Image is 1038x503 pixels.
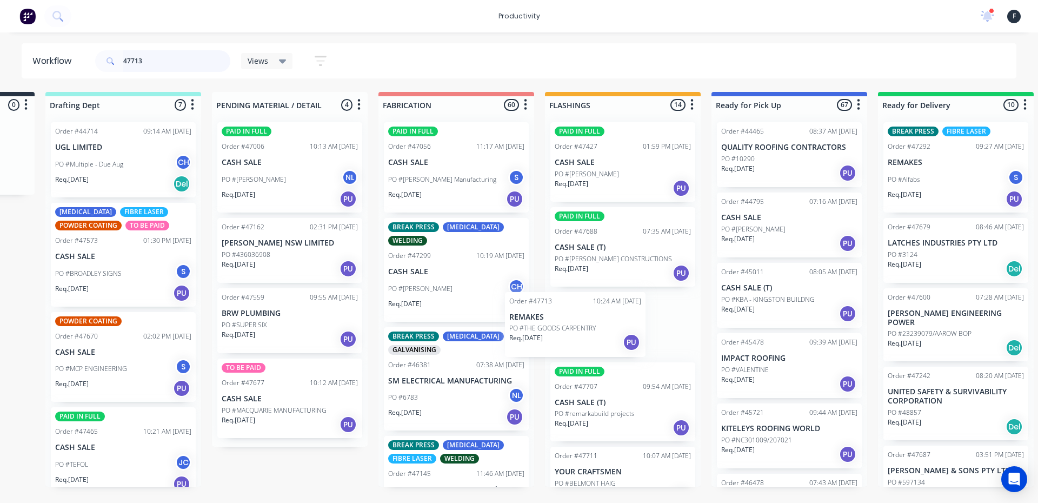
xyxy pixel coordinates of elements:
[493,8,545,24] div: productivity
[32,55,77,68] div: Workflow
[123,50,230,72] input: Search for orders...
[1013,11,1016,21] span: F
[248,55,268,67] span: Views
[1001,466,1027,492] div: Open Intercom Messenger
[19,8,36,24] img: Factory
